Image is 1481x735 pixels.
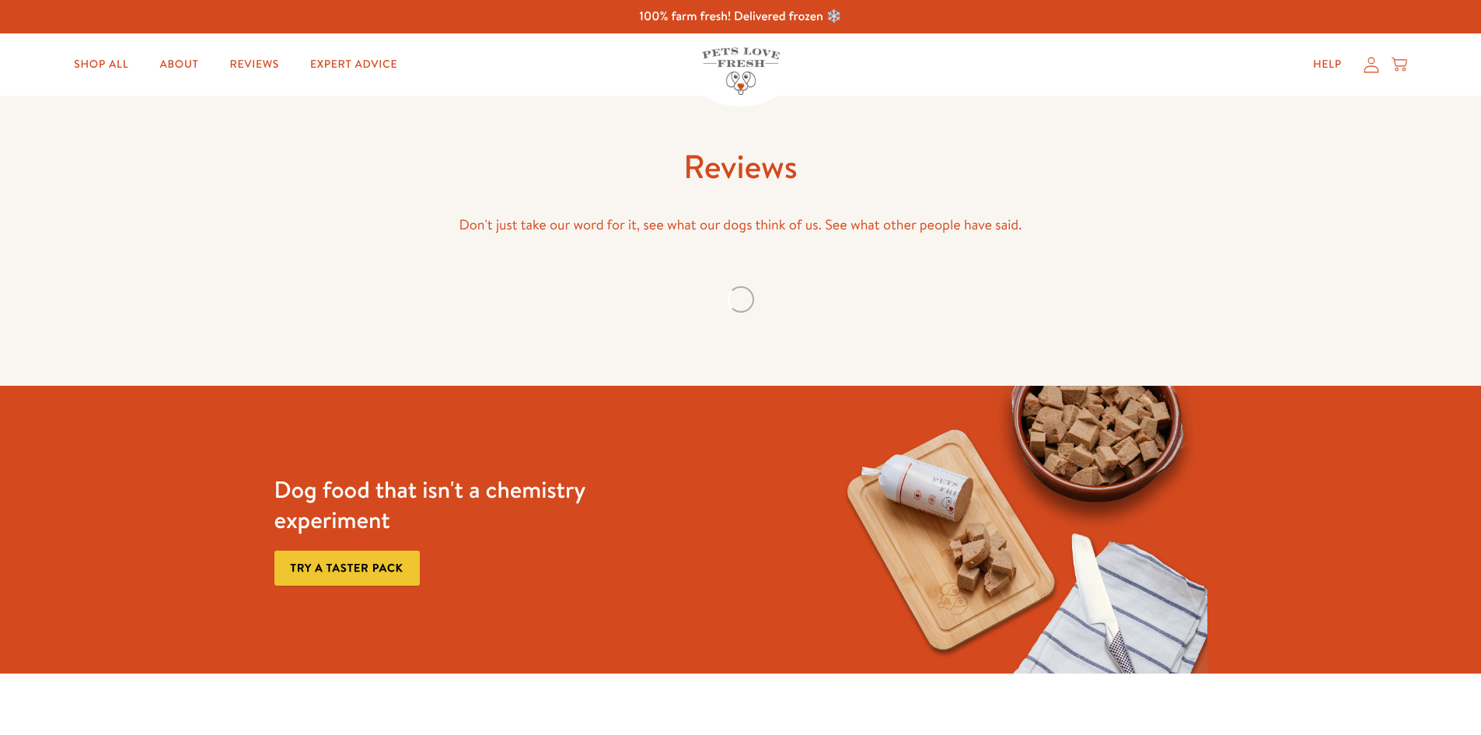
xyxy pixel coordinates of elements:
h1: Reviews [274,145,1207,188]
img: Fussy [826,386,1207,674]
a: Try a taster pack [274,551,420,586]
a: Shop All [61,49,141,80]
a: Reviews [218,49,292,80]
h3: Dog food that isn't a chemistry experiment [274,474,656,535]
a: About [147,49,211,80]
a: Expert Advice [298,49,410,80]
p: Don't just take our word for it, see what our dogs think of us. See what other people have said. [274,213,1207,237]
img: Pets Love Fresh [702,47,780,95]
a: Help [1301,49,1354,80]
